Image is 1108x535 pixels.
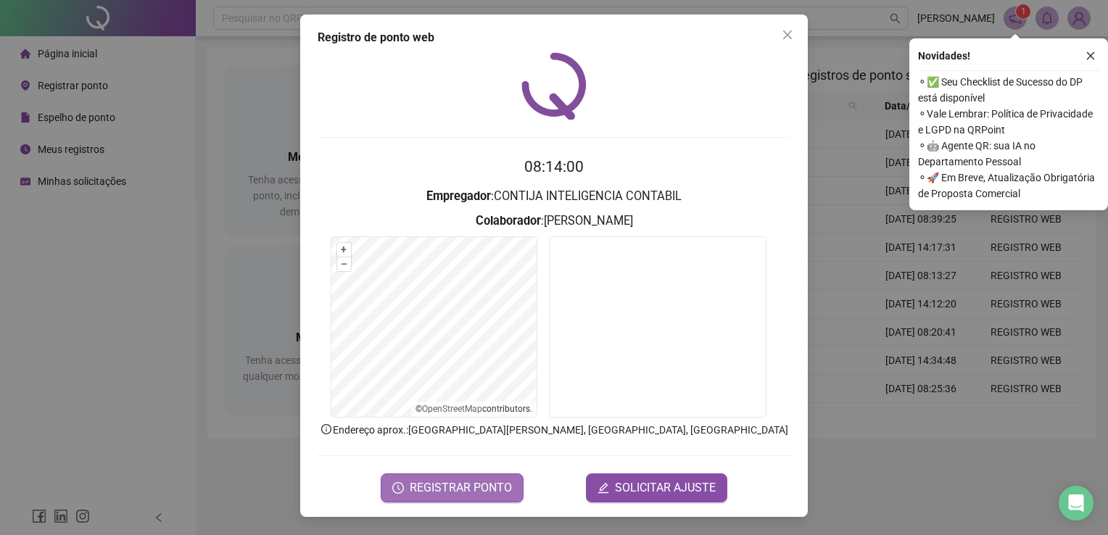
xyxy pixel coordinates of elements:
[426,189,491,203] strong: Empregador
[521,52,587,120] img: QRPoint
[918,106,1099,138] span: ⚬ Vale Lembrar: Política de Privacidade e LGPD na QRPoint
[476,214,541,228] strong: Colaborador
[337,257,351,271] button: –
[586,473,727,502] button: editSOLICITAR AJUSTE
[918,48,970,64] span: Novidades !
[320,423,333,436] span: info-circle
[918,138,1099,170] span: ⚬ 🤖 Agente QR: sua IA no Departamento Pessoal
[318,422,790,438] p: Endereço aprox. : [GEOGRAPHIC_DATA][PERSON_NAME], [GEOGRAPHIC_DATA], [GEOGRAPHIC_DATA]
[318,187,790,206] h3: : CONTIJA INTELIGENCIA CONTABIL
[422,404,482,414] a: OpenStreetMap
[615,479,716,497] span: SOLICITAR AJUSTE
[776,23,799,46] button: Close
[598,482,609,494] span: edit
[318,29,790,46] div: Registro de ponto web
[1059,486,1093,521] div: Open Intercom Messenger
[318,212,790,231] h3: : [PERSON_NAME]
[1086,51,1096,61] span: close
[410,479,512,497] span: REGISTRAR PONTO
[381,473,524,502] button: REGISTRAR PONTO
[392,482,404,494] span: clock-circle
[524,158,584,175] time: 08:14:00
[337,243,351,257] button: +
[918,74,1099,106] span: ⚬ ✅ Seu Checklist de Sucesso do DP está disponível
[918,170,1099,202] span: ⚬ 🚀 Em Breve, Atualização Obrigatória de Proposta Comercial
[415,404,532,414] li: © contributors.
[782,29,793,41] span: close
